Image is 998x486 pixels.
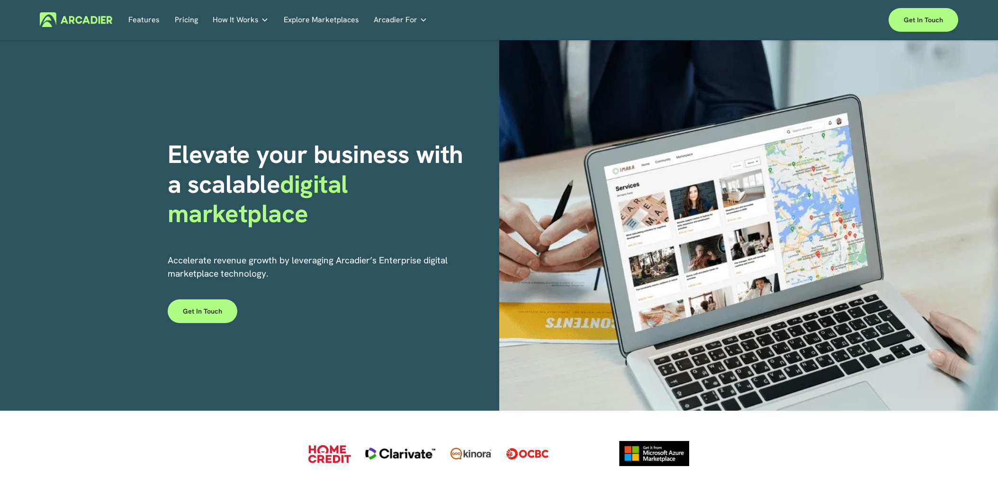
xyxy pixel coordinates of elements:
[374,13,417,27] span: Arcadier For
[175,12,198,27] a: Pricing
[168,168,355,230] strong: digital marketplace
[284,12,359,27] a: Explore Marketplaces
[168,138,470,200] strong: Elevate your business with a scalable
[168,299,237,323] a: Get in touch
[128,12,160,27] a: Features
[213,12,269,27] a: folder dropdown
[40,12,112,27] img: Arcadier
[889,8,958,32] a: Get in touch
[168,254,472,280] p: Accelerate revenue growth by leveraging Arcadier’s Enterprise digital marketplace technology.
[374,12,427,27] a: folder dropdown
[213,13,259,27] span: How It Works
